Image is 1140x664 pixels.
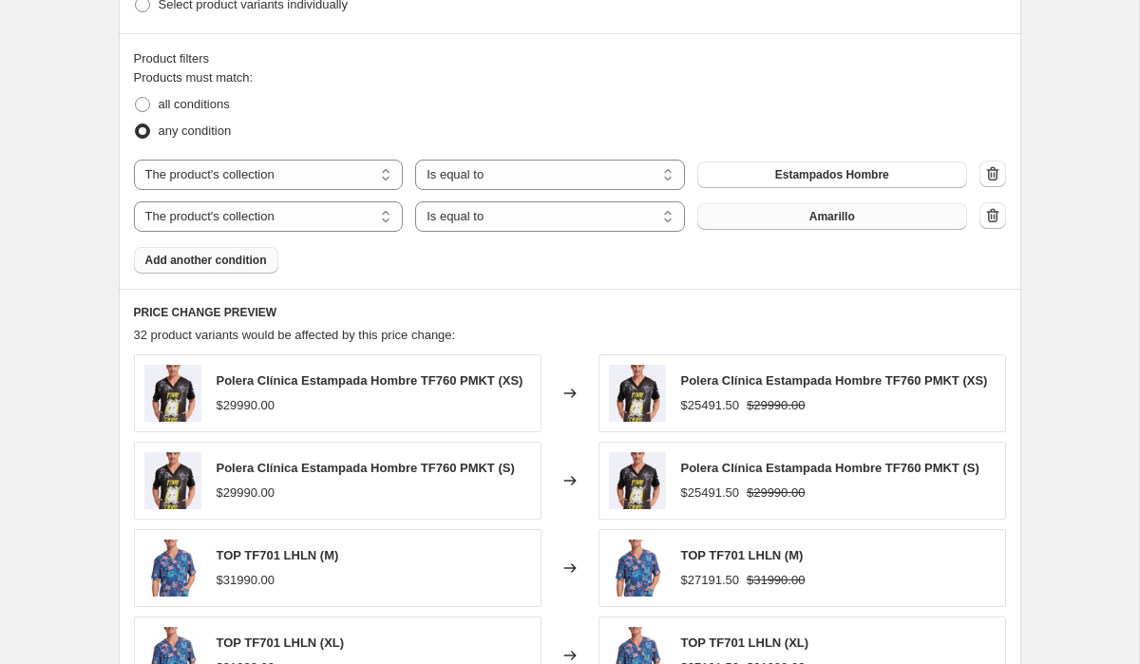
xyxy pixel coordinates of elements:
img: X_tf701-lhln8550_80x.jpg [609,540,666,597]
span: Polera Clínica Estampada Hombre TF760 PMKT (S) [217,461,515,475]
span: Amarillo [809,209,855,224]
div: $29990.00 [217,396,275,415]
span: Add another condition [145,253,267,268]
span: all conditions [159,97,230,111]
div: Product filters [134,49,1006,68]
span: Estampados Hombre [775,167,889,182]
span: any condition [159,123,232,138]
span: TOP TF701 LHLN (XL) [681,636,809,650]
strike: $31990.00 [747,571,805,590]
span: TOP TF701 LHLN (M) [681,548,804,562]
div: $29990.00 [217,484,275,503]
h6: PRICE CHANGE PREVIEW [134,305,1006,320]
span: TOP TF701 LHLN (XL) [217,636,345,650]
button: Estampados Hombre [697,161,967,188]
img: X_tf701-lhln8550_80x.jpg [144,540,201,597]
span: Polera Clínica Estampada Hombre TF760 PMKT (XS) [681,373,988,388]
div: $25491.50 [681,484,739,503]
button: Add another condition [134,247,278,274]
strike: $29990.00 [747,396,805,415]
div: $27191.50 [681,571,739,590]
span: Polera Clínica Estampada Hombre TF760 PMKT (XS) [217,373,523,388]
div: $31990.00 [217,571,275,590]
span: 32 product variants would be affected by this price change: [134,328,456,342]
img: pikachu_80x.webp [609,452,666,509]
div: $25491.50 [681,396,739,415]
strike: $29990.00 [747,484,805,503]
span: Polera Clínica Estampada Hombre TF760 PMKT (S) [681,461,979,475]
span: Products must match: [134,70,254,85]
img: pikachu_80x.webp [144,452,201,509]
img: pikachu_80x.webp [144,365,201,422]
span: TOP TF701 LHLN (M) [217,548,339,562]
button: Amarillo [697,203,967,230]
img: pikachu_80x.webp [609,365,666,422]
